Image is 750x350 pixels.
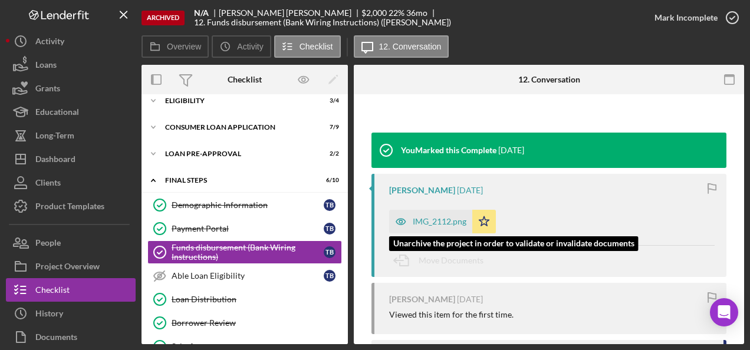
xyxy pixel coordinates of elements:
[35,29,64,56] div: Activity
[228,75,262,84] div: Checklist
[147,240,342,264] a: Funds disbursement (Bank Wiring Instructions)TB
[6,302,136,325] button: History
[389,295,455,304] div: [PERSON_NAME]
[6,100,136,124] button: Educational
[6,278,136,302] button: Checklist
[147,264,342,288] a: Able Loan EligibilityTB
[389,210,496,233] button: IMG_2112.png
[324,246,335,258] div: T B
[35,100,79,127] div: Educational
[401,146,496,155] div: You Marked this Complete
[35,53,57,80] div: Loans
[35,77,60,103] div: Grants
[194,18,451,27] div: 12. Funds disbursement (Bank Wiring Instructions) ([PERSON_NAME])
[35,171,61,197] div: Clients
[147,311,342,335] a: Borrower Review
[318,97,339,104] div: 3 / 4
[457,295,483,304] time: 2025-09-15 18:31
[274,35,341,58] button: Checklist
[6,255,136,278] button: Project Overview
[389,8,404,18] div: 22 %
[172,271,324,280] div: Able Loan Eligibility
[35,278,70,305] div: Checklist
[219,8,361,18] div: [PERSON_NAME] [PERSON_NAME]
[6,77,136,100] button: Grants
[142,35,209,58] button: Overview
[147,288,342,311] a: Loan Distribution
[167,42,201,51] label: Overview
[172,200,324,210] div: Demographic Information
[6,124,136,147] button: Long-Term
[165,177,310,184] div: FINAL STEPS
[654,6,718,29] div: Mark Incomplete
[413,217,466,226] div: IMG_2112.png
[147,217,342,240] a: Payment PortalTB
[6,147,136,171] button: Dashboard
[35,124,74,150] div: Long-Term
[142,11,185,25] div: Archived
[147,193,342,217] a: Demographic InformationTB
[710,298,738,326] div: Open Intercom Messenger
[643,6,744,29] button: Mark Incomplete
[165,97,310,104] div: Eligibility
[389,246,495,275] button: Move Documents
[318,150,339,157] div: 2 / 2
[172,318,341,328] div: Borrower Review
[6,325,136,349] button: Documents
[172,224,324,233] div: Payment Portal
[406,8,427,18] div: 36 mo
[518,75,580,84] div: 12. Conversation
[324,199,335,211] div: T B
[212,35,271,58] button: Activity
[6,194,136,218] button: Product Templates
[389,310,514,319] div: Viewed this item for the first time.
[498,146,524,155] time: 2025-09-16 18:38
[379,42,442,51] label: 12. Conversation
[35,255,100,281] div: Project Overview
[6,171,136,194] button: Clients
[6,53,136,77] button: Loans
[318,124,339,131] div: 7 / 9
[457,186,483,195] time: 2025-09-15 18:59
[35,194,104,221] div: Product Templates
[324,223,335,235] div: T B
[165,124,310,131] div: Consumer Loan Application
[194,8,209,18] b: N/A
[165,150,310,157] div: Loan Pre-Approval
[35,231,61,257] div: People
[354,35,449,58] button: 12. Conversation
[419,255,483,265] span: Move Documents
[35,302,63,328] div: History
[35,147,75,174] div: Dashboard
[361,8,387,18] div: $2,000
[6,231,136,255] button: People
[300,42,333,51] label: Checklist
[6,29,136,53] button: Activity
[237,42,263,51] label: Activity
[389,186,455,195] div: [PERSON_NAME]
[172,243,324,262] div: Funds disbursement (Bank Wiring Instructions)
[324,270,335,282] div: T B
[172,295,341,304] div: Loan Distribution
[318,177,339,184] div: 6 / 10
